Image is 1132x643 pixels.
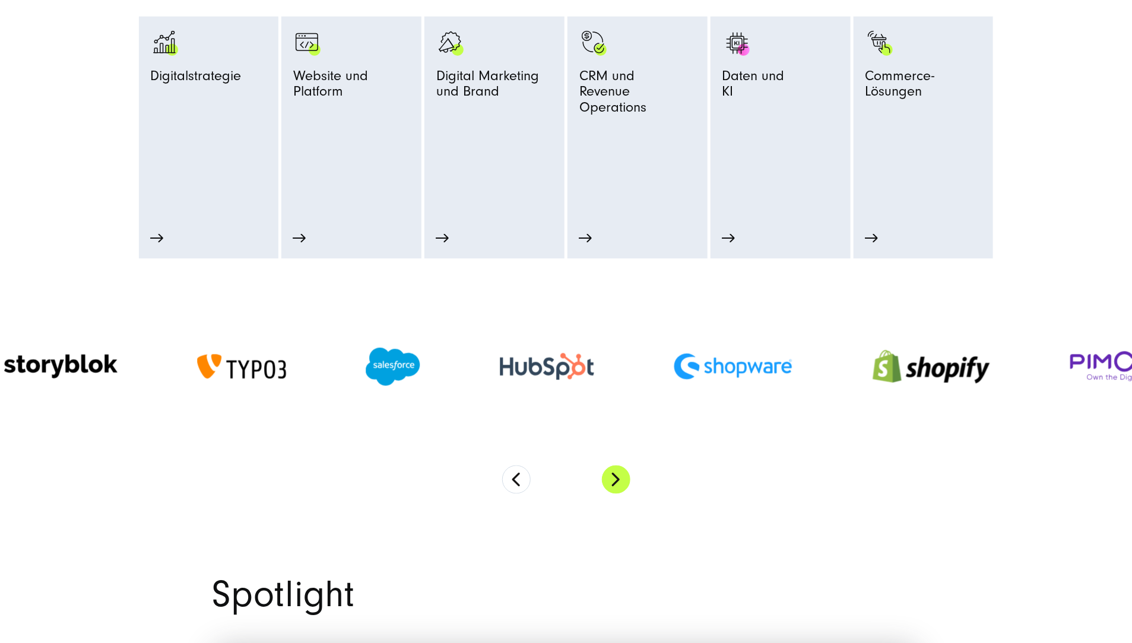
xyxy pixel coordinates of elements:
img: TYPO3 Gold Memeber Agentur - Digitalagentur für TYPO3 CMS Entwicklung SUNZINET [197,354,286,379]
a: analytics-graph-bar-business analytics-graph-bar-business_white Digitalstrategie [151,28,267,203]
img: HubSpot Gold Partner Agentur - Digitalagentur SUNZINET [500,353,594,380]
span: Digital Marketing und Brand [436,68,539,105]
img: Shopware Partner Agentur - Digitalagentur SUNZINET [674,353,792,379]
img: Salesforce Partner Agentur - Digitalagentur SUNZINET [366,348,420,386]
a: KI 1 KI 1 Daten undKI [722,28,839,178]
a: Symbol mit einem Haken und einem Dollarzeichen. monetization-approve-business-products_white CRM ... [579,28,696,203]
h2: Spotlight [213,577,920,613]
span: Commerce-Lösungen [865,68,982,105]
button: Next [602,465,630,494]
img: Shopify Partner Agentur - Digitalagentur SUNZINET [872,335,991,399]
span: Daten und KI [722,68,785,105]
a: advertising-megaphone-business-products_black advertising-megaphone-business-products_white Digit... [436,28,553,178]
span: Digitalstrategie [151,68,242,89]
button: Previous [502,465,531,494]
a: Bild eines Fingers, der auf einen schwarzen Einkaufswagen mit grünen Akzenten klickt: Digitalagen... [865,28,982,203]
a: Browser Symbol als Zeichen für Web Development - Digitalagentur SUNZINET programming-browser-prog... [293,28,410,203]
span: CRM und Revenue Operations [579,68,696,121]
span: Website und Platform [293,68,410,105]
